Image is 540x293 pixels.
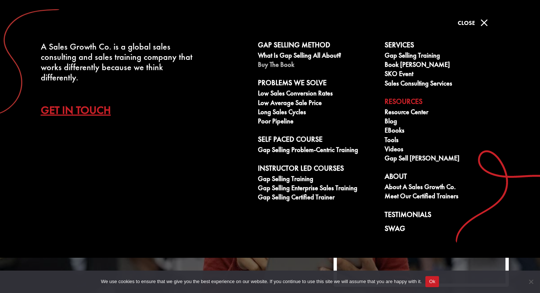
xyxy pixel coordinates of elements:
[385,192,503,202] a: Meet our Certified Trainers
[258,108,377,117] a: Long Sales Cycles
[258,164,377,175] a: Instructor Led Courses
[258,52,377,61] a: What is Gap Selling all about?
[258,90,377,99] a: Low Sales Conversion Rates
[258,184,377,193] a: Gap Selling Enterprise Sales Training
[385,70,503,79] a: SKO Event
[385,210,503,221] a: Testimonials
[385,183,503,192] a: About A Sales Growth Co.
[385,61,503,70] a: Book [PERSON_NAME]
[258,61,377,70] a: Buy The Book
[385,224,503,235] a: Swag
[258,99,377,108] a: Low Average Sale Price
[385,155,503,164] a: Gap Sell [PERSON_NAME]
[258,79,377,90] a: Problems We Solve
[477,15,492,30] span: M
[385,117,503,127] a: Blog
[258,117,377,127] a: Poor Pipeline
[101,278,422,285] span: We use cookies to ensure that we give you the best experience on our website. If you continue to ...
[41,97,122,123] a: Get In Touch
[385,80,503,89] a: Sales Consulting Services
[258,135,377,146] a: Self Paced Course
[385,172,503,183] a: About
[458,19,475,27] span: Close
[385,52,503,61] a: Gap Selling Training
[258,41,377,52] a: Gap Selling Method
[258,175,377,184] a: Gap Selling Training
[385,97,503,108] a: Resources
[385,145,503,155] a: Videos
[41,41,199,83] div: A Sales Growth Co. is a global sales consulting and sales training company that works differently...
[385,127,503,136] a: eBooks
[258,146,377,155] a: Gap Selling Problem-Centric Training
[385,41,503,52] a: Services
[258,193,377,203] a: Gap Selling Certified Trainer
[527,278,534,285] span: No
[385,108,503,117] a: Resource Center
[385,136,503,145] a: Tools
[425,276,439,287] button: Ok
